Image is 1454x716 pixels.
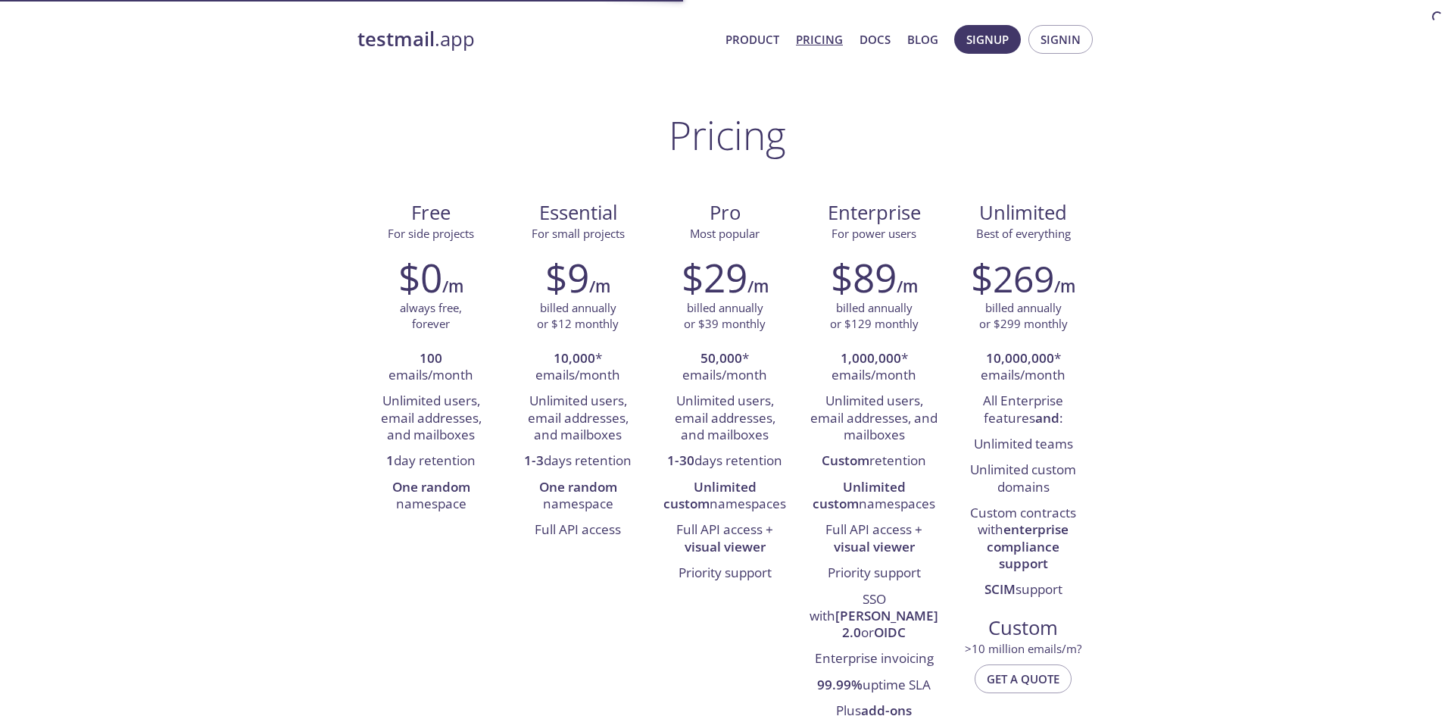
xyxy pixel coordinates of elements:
[987,669,1059,689] span: Get a quote
[810,346,938,389] li: * emails/month
[369,475,493,518] li: namespace
[954,25,1021,54] button: Signup
[442,274,463,299] h6: /m
[516,200,639,226] span: Essential
[965,641,1081,656] span: > 10 million emails/m?
[860,30,891,49] a: Docs
[392,478,470,496] strong: One random
[516,389,640,449] li: Unlimited users, email addresses, and mailboxes
[1054,274,1075,299] h6: /m
[516,449,640,474] li: days retention
[831,255,897,300] h2: $89
[357,26,435,52] strong: testmail
[907,30,938,49] a: Blog
[987,521,1069,572] strong: enterprise compliance support
[369,346,493,389] li: emails/month
[663,346,787,389] li: * emails/month
[682,255,747,300] h2: $29
[537,300,619,333] p: billed annually or $12 monthly
[796,30,843,49] a: Pricing
[822,452,869,469] strong: Custom
[830,300,919,333] p: billed annually or $129 monthly
[835,607,938,641] strong: [PERSON_NAME] 2.0
[663,449,787,474] li: days retention
[516,346,640,389] li: * emails/month
[725,30,779,49] a: Product
[398,255,442,300] h2: $0
[420,349,442,367] strong: 100
[810,647,938,673] li: Enterprise invoicing
[1041,30,1081,49] span: Signin
[388,226,474,241] span: For side projects
[524,452,544,469] strong: 1-3
[1028,25,1093,54] button: Signin
[966,30,1009,49] span: Signup
[810,200,938,226] span: Enterprise
[684,300,766,333] p: billed annually or $39 monthly
[669,112,786,158] h1: Pricing
[554,349,595,367] strong: 10,000
[1035,409,1059,427] strong: and
[986,349,1054,367] strong: 10,000,000
[685,538,766,555] strong: visual viewer
[984,580,1016,598] strong: SCIM
[834,538,915,555] strong: visual viewer
[663,389,787,449] li: Unlimited users, email addresses, and mailboxes
[810,449,938,474] li: retention
[961,458,1085,501] li: Unlimited custom domains
[979,199,1067,226] span: Unlimited
[979,300,1068,333] p: billed annually or $299 monthly
[810,389,938,449] li: Unlimited users, email addresses, and mailboxes
[369,449,493,474] li: day retention
[810,561,938,586] li: Priority support
[810,673,938,699] li: uptime SLA
[810,587,938,647] li: SSO with or
[874,624,906,641] strong: OIDC
[961,501,1085,577] li: Custom contracts with
[841,349,901,367] strong: 1,000,000
[663,478,757,512] strong: Unlimited custom
[370,200,492,226] span: Free
[962,615,1084,641] span: Custom
[369,389,493,449] li: Unlimited users, email addresses, and mailboxes
[961,389,1085,432] li: All Enterprise features :
[832,226,916,241] span: For power users
[663,475,787,518] li: namespaces
[747,274,769,299] h6: /m
[667,452,694,469] strong: 1-30
[897,274,918,299] h6: /m
[961,577,1085,603] li: support
[700,349,742,367] strong: 50,000
[532,226,625,241] span: For small projects
[817,676,863,693] strong: 99.99%
[516,475,640,518] li: namespace
[663,517,787,561] li: Full API access +
[975,664,1072,693] button: Get a quote
[539,478,617,496] strong: One random
[357,27,713,52] a: testmail.app
[976,226,1071,241] span: Best of everything
[993,254,1054,303] span: 269
[961,346,1085,389] li: * emails/month
[690,226,760,241] span: Most popular
[400,300,462,333] p: always free, forever
[810,517,938,561] li: Full API access +
[545,255,589,300] h2: $9
[589,274,610,299] h6: /m
[516,517,640,543] li: Full API access
[961,432,1085,458] li: Unlimited teams
[663,200,786,226] span: Pro
[386,452,394,469] strong: 1
[663,561,787,586] li: Priority support
[971,255,1054,300] h2: $
[810,475,938,518] li: namespaces
[813,478,906,512] strong: Unlimited custom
